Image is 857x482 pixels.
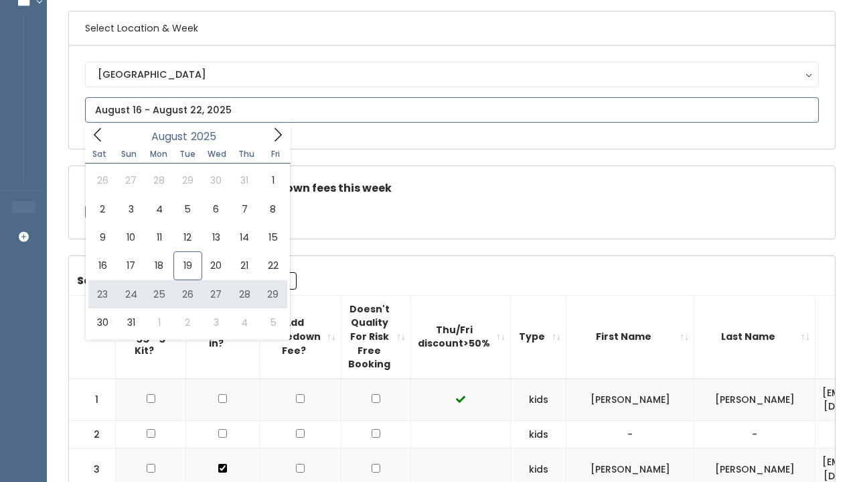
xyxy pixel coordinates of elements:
[173,223,202,251] span: August 12, 2025
[173,150,202,158] span: Tue
[411,295,511,378] th: Thu/Fri discount&gt;50%: activate to sort column ascending
[258,251,287,280] span: August 22, 2025
[85,97,819,123] input: August 16 - August 22, 2025
[116,251,145,280] span: August 17, 2025
[145,280,173,308] span: August 25, 2025
[116,280,145,308] span: August 24, 2025
[230,195,258,223] span: August 7, 2025
[202,150,232,158] span: Wed
[202,166,230,194] span: July 30, 2025
[202,195,230,223] span: August 6, 2025
[511,420,566,448] td: kids
[88,251,116,280] span: August 16, 2025
[566,379,694,421] td: [PERSON_NAME]
[230,308,258,337] span: September 4, 2025
[202,308,230,337] span: September 3, 2025
[230,166,258,194] span: July 31, 2025
[145,223,173,251] span: August 11, 2025
[77,272,297,290] label: Search:
[187,128,228,145] input: Year
[202,223,230,251] span: August 13, 2025
[258,223,287,251] span: August 15, 2025
[694,420,815,448] td: -
[145,195,173,223] span: August 4, 2025
[232,150,261,158] span: Thu
[116,308,145,337] span: August 31, 2025
[85,150,114,158] span: Sat
[230,251,258,280] span: August 21, 2025
[511,295,566,378] th: Type: activate to sort column ascending
[69,295,116,378] th: #: activate to sort column descending
[116,195,145,223] span: August 3, 2025
[114,150,144,158] span: Sun
[85,182,819,194] h5: Check this box if there are no takedown fees this week
[258,280,287,308] span: August 29, 2025
[88,195,116,223] span: August 2, 2025
[566,420,694,448] td: -
[694,295,815,378] th: Last Name: activate to sort column ascending
[258,195,287,223] span: August 8, 2025
[144,150,173,158] span: Mon
[116,223,145,251] span: August 10, 2025
[173,280,202,308] span: August 26, 2025
[173,308,202,337] span: September 2, 2025
[145,308,173,337] span: September 1, 2025
[511,379,566,421] td: kids
[85,62,819,87] button: [GEOGRAPHIC_DATA]
[202,280,230,308] span: August 27, 2025
[230,280,258,308] span: August 28, 2025
[202,251,230,280] span: August 20, 2025
[260,295,341,378] th: Add Takedown Fee?: activate to sort column ascending
[98,67,806,82] div: [GEOGRAPHIC_DATA]
[88,308,116,337] span: August 30, 2025
[258,166,287,194] span: August 1, 2025
[69,420,116,448] td: 2
[69,11,835,46] h6: Select Location & Week
[258,308,287,337] span: September 5, 2025
[88,223,116,251] span: August 9, 2025
[145,166,173,194] span: July 28, 2025
[88,166,116,194] span: July 26, 2025
[173,251,202,280] span: August 19, 2025
[694,379,815,421] td: [PERSON_NAME]
[145,251,173,280] span: August 18, 2025
[261,150,291,158] span: Fri
[173,166,202,194] span: July 29, 2025
[341,295,411,378] th: Doesn't Quality For Risk Free Booking : activate to sort column ascending
[566,295,694,378] th: First Name: activate to sort column ascending
[88,280,116,308] span: August 23, 2025
[69,379,116,421] td: 1
[230,223,258,251] span: August 14, 2025
[116,166,145,194] span: July 27, 2025
[151,131,187,142] span: August
[173,195,202,223] span: August 5, 2025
